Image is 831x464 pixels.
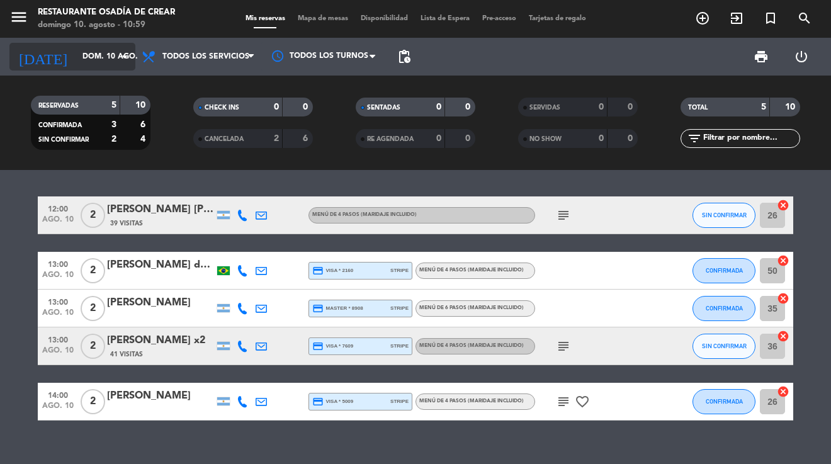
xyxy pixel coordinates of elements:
i: turned_in_not [763,11,778,26]
span: ago. 10 [42,346,74,361]
span: 2 [81,203,105,228]
i: cancel [777,385,789,398]
strong: 0 [436,134,441,143]
span: TOTAL [688,105,708,111]
i: cancel [777,254,789,267]
span: stripe [390,342,409,350]
span: Pre-acceso [476,15,523,22]
span: MENÚ DE 4 PASOS (Maridaje incluido) [419,343,524,348]
span: 2 [81,334,105,359]
span: 2 [81,389,105,414]
i: subject [556,394,571,409]
strong: 5 [111,101,116,110]
i: [DATE] [9,43,76,71]
strong: 3 [111,120,116,129]
i: credit_card [312,341,324,352]
span: 41 Visitas [110,349,143,359]
span: 2 [81,258,105,283]
strong: 0 [599,134,604,143]
i: menu [9,8,28,26]
span: MENÚ DE 4 PASOS (Maridaje incluido) [312,212,417,217]
strong: 10 [785,103,798,111]
span: 12:00 [42,201,74,215]
i: credit_card [312,265,324,276]
button: CONFIRMADA [692,389,755,414]
i: arrow_drop_down [117,49,132,64]
strong: 0 [628,103,635,111]
strong: 5 [761,103,766,111]
strong: 0 [274,103,279,111]
button: CONFIRMADA [692,296,755,321]
span: NO SHOW [529,136,562,142]
span: CANCELADA [205,136,244,142]
span: 39 Visitas [110,218,143,229]
i: credit_card [312,396,324,407]
strong: 6 [140,120,148,129]
span: 2 [81,296,105,321]
span: CONFIRMADA [706,398,743,405]
span: Lista de Espera [414,15,476,22]
strong: 0 [465,134,473,143]
span: stripe [390,304,409,312]
div: Restaurante Osadía de Crear [38,6,175,19]
button: menu [9,8,28,31]
span: SENTADAS [367,105,400,111]
span: master * 8908 [312,303,363,314]
div: [PERSON_NAME] [107,295,214,311]
span: ago. 10 [42,308,74,323]
i: exit_to_app [729,11,744,26]
span: SIN CONFIRMAR [702,342,747,349]
strong: 0 [436,103,441,111]
strong: 10 [135,101,148,110]
span: 13:00 [42,294,74,308]
i: search [797,11,812,26]
span: MENÚ DE 4 PASOS (Maridaje incluido) [419,399,524,404]
span: CONFIRMADA [38,122,82,128]
span: visa * 5009 [312,396,353,407]
strong: 0 [465,103,473,111]
strong: 0 [303,103,310,111]
strong: 6 [303,134,310,143]
strong: 2 [274,134,279,143]
i: cancel [777,199,789,212]
span: CONFIRMADA [706,267,743,274]
span: SERVIDAS [529,105,560,111]
strong: 0 [628,134,635,143]
span: Mapa de mesas [291,15,354,22]
span: RESERVADAS [38,103,79,109]
i: cancel [777,330,789,342]
i: favorite_border [575,394,590,409]
i: subject [556,339,571,354]
div: domingo 10. agosto - 10:59 [38,19,175,31]
span: SIN CONFIRMAR [38,137,89,143]
span: Disponibilidad [354,15,414,22]
div: [PERSON_NAME] x2 [107,332,214,349]
span: stripe [390,397,409,405]
strong: 0 [599,103,604,111]
span: Todos los servicios [162,52,249,61]
span: pending_actions [397,49,412,64]
i: power_settings_new [794,49,809,64]
span: ago. 10 [42,215,74,230]
i: credit_card [312,303,324,314]
span: SIN CONFIRMAR [702,212,747,218]
i: subject [556,208,571,223]
span: stripe [390,266,409,274]
span: CHECK INS [205,105,239,111]
span: MENÚ DE 4 PASOS (Maridaje incluido) [419,268,524,273]
span: print [754,49,769,64]
span: Tarjetas de regalo [523,15,592,22]
span: MENÚ DE 6 PASOS (Maridaje incluido) [419,305,524,310]
button: CONFIRMADA [692,258,755,283]
div: [PERSON_NAME] [PERSON_NAME] X 2 [107,201,214,218]
strong: 2 [111,135,116,144]
button: SIN CONFIRMAR [692,334,755,359]
span: visa * 2160 [312,265,353,276]
div: LOG OUT [781,38,822,76]
span: ago. 10 [42,271,74,285]
i: cancel [777,292,789,305]
span: ago. 10 [42,402,74,416]
span: 13:00 [42,332,74,346]
span: 13:00 [42,256,74,271]
div: [PERSON_NAME] [107,388,214,404]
